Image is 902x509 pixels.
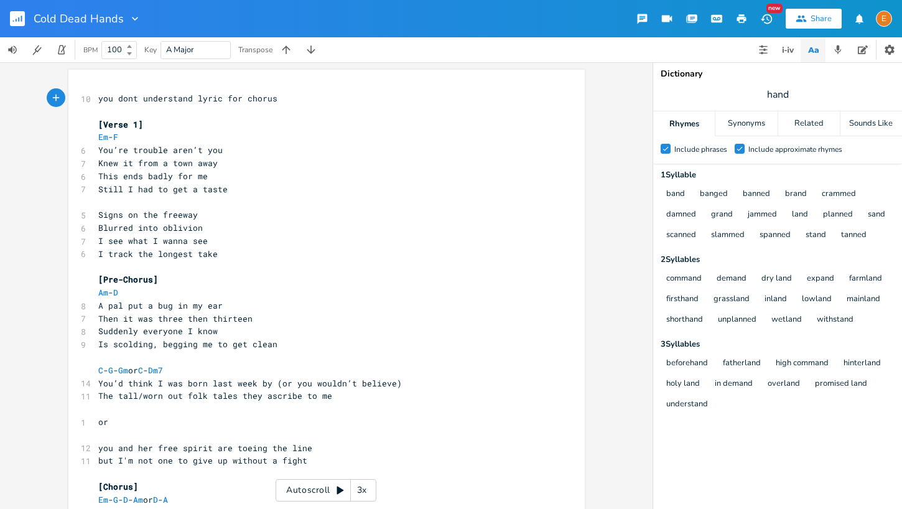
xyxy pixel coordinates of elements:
[98,442,312,454] span: you and her free spirit are toeing the line
[113,494,118,505] span: G
[666,210,696,220] button: damned
[785,189,807,200] button: brand
[144,46,157,54] div: Key
[849,274,882,284] button: farmland
[840,111,902,136] div: Sounds Like
[98,93,277,104] span: you dont understand lyric for chorus
[98,287,108,298] span: Am
[666,189,685,200] button: band
[844,358,881,369] button: hinterland
[748,210,777,220] button: jammed
[718,315,756,325] button: unplanned
[661,171,895,179] div: 1 Syllable
[98,494,168,505] span: - - - or -
[98,144,223,156] span: You’re trouble aren’t you
[351,479,373,502] div: 3x
[792,210,808,220] button: land
[98,378,402,389] span: You’d think I was born last week by (or you wouldn’t believe)
[98,222,203,233] span: Blurred into oblivion
[133,494,143,505] span: Am
[98,170,208,182] span: This ends badly for me
[847,294,880,305] button: mainland
[138,365,143,376] span: C
[822,189,856,200] button: crammed
[748,146,842,153] div: Include approximate rhymes
[711,210,733,220] button: grand
[98,494,108,505] span: Em
[166,44,194,55] span: A Major
[761,274,792,284] button: dry land
[98,184,228,195] span: Still I had to get a taste
[653,111,715,136] div: Rhymes
[778,111,840,136] div: Related
[868,210,885,220] button: sand
[661,340,895,348] div: 3 Syllable s
[743,189,770,200] button: banned
[666,274,702,284] button: command
[767,88,789,102] span: hand
[666,399,708,410] button: understand
[118,365,128,376] span: Gm
[148,365,163,376] span: Dm7
[723,358,761,369] button: fatherland
[674,146,727,153] div: Include phrases
[666,379,700,390] button: holy land
[163,494,168,505] span: A
[98,131,118,142] span: -
[98,209,198,220] span: Signs on the freeway
[98,274,158,285] span: [Pre-Chorus]
[108,365,113,376] span: G
[771,315,802,325] button: wetland
[98,365,163,376] span: - - or -
[666,358,708,369] button: beforehand
[768,379,800,390] button: overland
[666,294,699,305] button: firsthand
[153,494,158,505] span: D
[807,274,834,284] button: expand
[666,315,703,325] button: shorthand
[754,7,779,30] button: New
[765,294,787,305] button: inland
[238,46,272,54] div: Transpose
[98,481,138,492] span: [Chorus]
[98,390,332,401] span: The tall/worn out folk tales they ascribe to me
[786,9,842,29] button: Share
[823,210,853,220] button: planned
[715,111,777,136] div: Synonyms
[815,379,867,390] button: promised land
[34,13,124,24] span: Cold Dead Hands
[98,131,108,142] span: Em
[98,300,223,311] span: A pal put a bug in my ear
[98,365,103,376] span: C
[98,248,218,259] span: I track the longest take
[113,131,118,142] span: F
[98,287,118,298] span: -
[714,294,750,305] button: grassland
[711,230,745,241] button: slammed
[98,325,218,337] span: Suddenly everyone I know
[98,313,253,324] span: Then it was three then thirteen
[876,11,892,27] div: Erin Nicolle
[802,294,832,305] button: lowland
[876,4,892,33] button: E
[717,274,746,284] button: demand
[811,13,832,24] div: Share
[661,70,895,78] div: Dictionary
[98,119,143,130] span: [Verse 1]
[661,256,895,264] div: 2 Syllable s
[766,4,783,13] div: New
[98,339,277,350] span: Is scolding, begging me to get clean
[98,235,208,246] span: I see what I wanna see
[817,315,853,325] button: withstand
[841,230,867,241] button: tanned
[113,287,118,298] span: D
[806,230,826,241] button: stand
[98,455,307,466] span: but I'm not one to give up without a fight
[666,230,696,241] button: scanned
[776,358,829,369] button: high command
[98,416,108,427] span: or
[276,479,376,502] div: Autoscroll
[760,230,791,241] button: spanned
[700,189,728,200] button: banged
[715,379,753,390] button: in demand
